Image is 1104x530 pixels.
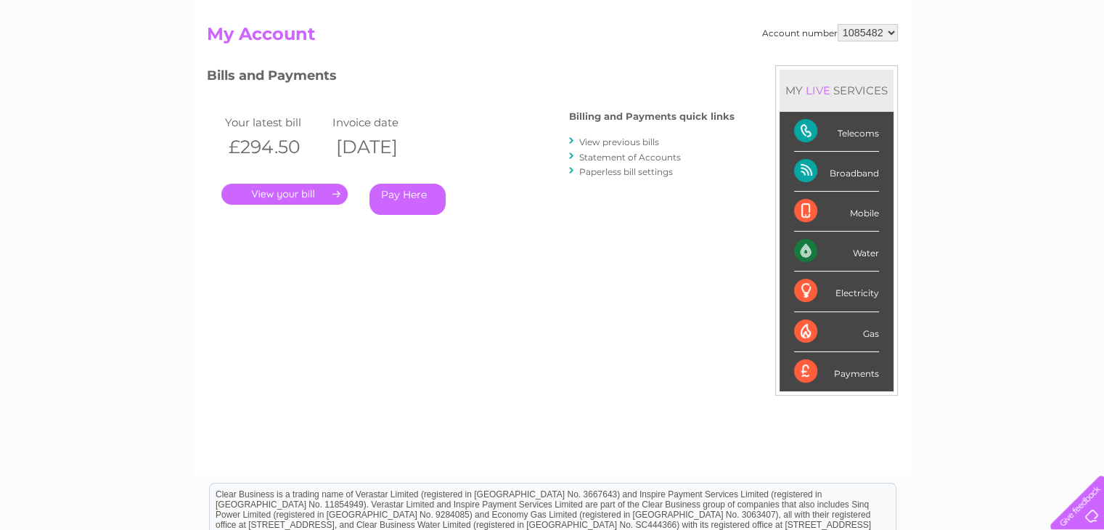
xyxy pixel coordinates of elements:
h3: Bills and Payments [207,65,735,91]
th: [DATE] [329,132,437,162]
div: Clear Business is a trading name of Verastar Limited (registered in [GEOGRAPHIC_DATA] No. 3667643... [210,8,896,70]
a: Statement of Accounts [579,152,681,163]
div: Water [794,232,879,272]
div: Gas [794,312,879,352]
a: Water [849,62,876,73]
div: Telecoms [794,112,879,152]
a: . [221,184,348,205]
h4: Billing and Payments quick links [569,111,735,122]
img: logo.png [38,38,113,82]
a: Contact [1007,62,1043,73]
div: LIVE [803,83,833,97]
a: Blog [978,62,999,73]
a: Pay Here [369,184,446,215]
div: Electricity [794,272,879,311]
th: £294.50 [221,132,330,162]
div: Account number [762,24,898,41]
div: Mobile [794,192,879,232]
h2: My Account [207,24,898,52]
a: Telecoms [925,62,969,73]
a: Paperless bill settings [579,166,673,177]
div: Broadband [794,152,879,192]
td: Your latest bill [221,113,330,132]
td: Invoice date [329,113,437,132]
a: 0333 014 3131 [830,7,931,25]
a: View previous bills [579,136,659,147]
div: MY SERVICES [780,70,894,111]
a: Log out [1056,62,1090,73]
div: Payments [794,352,879,391]
a: Energy [885,62,917,73]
